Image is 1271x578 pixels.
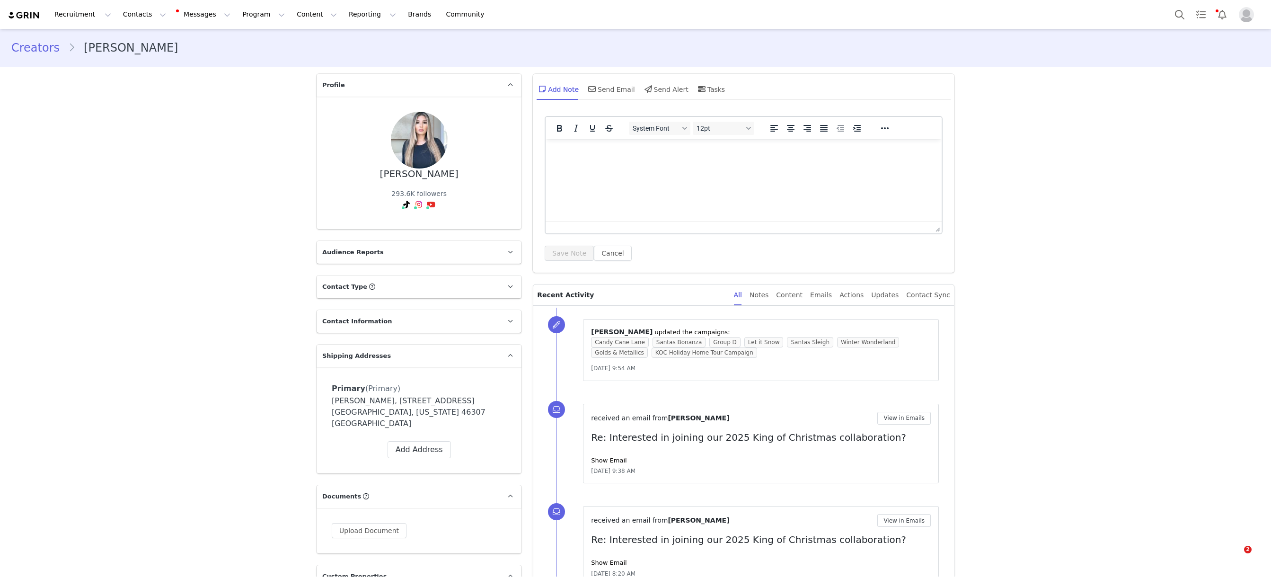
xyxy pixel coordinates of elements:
[668,516,729,524] span: [PERSON_NAME]
[322,80,345,90] span: Profile
[322,317,392,326] span: Contact Information
[693,122,754,135] button: Font sizes
[591,467,635,475] span: [DATE] 9:38 AM
[546,139,942,222] iframe: Rich Text Area
[568,122,584,135] button: Italic
[877,122,893,135] button: Reveal or hide additional toolbar items
[849,122,865,135] button: Increase indent
[906,285,950,306] div: Contact Sync
[537,78,579,100] div: Add Note
[1225,546,1247,569] iframe: Intercom live chat
[551,122,567,135] button: Bold
[537,285,726,305] p: Recent Activity
[776,285,803,306] div: Content
[117,4,172,25] button: Contacts
[816,122,832,135] button: Justify
[391,112,448,169] img: 7d30fb5d-cf09-44f7-a32a-4e253fd8eb88.jpg
[633,124,679,132] span: System Font
[591,347,647,358] span: Golds & Metallics
[586,78,635,100] div: Send Email
[591,337,648,347] span: Candy Cane Lane
[322,351,391,361] span: Shipping Addresses
[584,122,600,135] button: Underline
[322,492,361,501] span: Documents
[653,337,706,347] span: Santas Bonanza
[11,39,68,56] a: Creators
[402,4,440,25] a: Brands
[172,4,236,25] button: Messages
[877,412,931,425] button: View in Emails
[810,285,832,306] div: Emails
[877,514,931,527] button: View in Emails
[591,430,931,445] p: Re: Interested in joining our 2025 King of Christmas collaboration?
[391,189,447,199] div: 293.6K followers
[839,285,864,306] div: Actions
[787,337,833,347] span: Santas Sleigh
[643,78,688,100] div: Send Alert
[291,4,343,25] button: Content
[415,201,423,208] img: instagram.svg
[668,414,729,422] span: [PERSON_NAME]
[8,11,41,20] img: grin logo
[837,337,899,347] span: Winter Wonderland
[932,222,942,233] div: Press the Up and Down arrow keys to resize the editor.
[594,246,631,261] button: Cancel
[332,384,365,393] span: Primary
[322,248,384,257] span: Audience Reports
[629,122,690,135] button: Fonts
[591,569,635,578] span: [DATE] 8:20 AM
[734,285,742,306] div: All
[49,4,117,25] button: Recruitment
[365,384,400,393] span: (Primary)
[591,457,627,464] a: Show Email
[1191,4,1211,25] a: Tasks
[332,395,506,429] div: [PERSON_NAME], [STREET_ADDRESS] [GEOGRAPHIC_DATA], [US_STATE] 46307 [GEOGRAPHIC_DATA]
[591,327,931,337] p: ⁨ ⁩ updated the campaigns:
[696,78,725,100] div: Tasks
[380,169,459,179] div: [PERSON_NAME]
[591,516,668,524] span: received an email from
[697,124,743,132] span: 12pt
[1212,4,1233,25] button: Notifications
[237,4,291,25] button: Program
[1169,4,1190,25] button: Search
[591,328,653,336] span: [PERSON_NAME]
[388,441,451,458] button: Add Address
[591,533,931,547] p: Re: Interested in joining our 2025 King of Christmas collaboration?
[591,414,668,422] span: received an email from
[322,282,367,292] span: Contact Type
[545,246,594,261] button: Save Note
[744,337,784,347] span: Let it Snow
[332,523,406,538] button: Upload Document
[1244,546,1252,553] span: 2
[441,4,494,25] a: Community
[832,122,848,135] button: Decrease indent
[1233,7,1263,22] button: Profile
[709,337,741,347] span: Group D
[783,122,799,135] button: Align center
[601,122,617,135] button: Strikethrough
[343,4,402,25] button: Reporting
[591,559,627,566] a: Show Email
[799,122,815,135] button: Align right
[766,122,782,135] button: Align left
[591,365,635,372] span: [DATE] 9:54 AM
[1239,7,1254,22] img: placeholder-profile.jpg
[750,285,768,306] div: Notes
[652,347,757,358] span: KOC Holiday Home Tour Campaign
[871,285,899,306] div: Updates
